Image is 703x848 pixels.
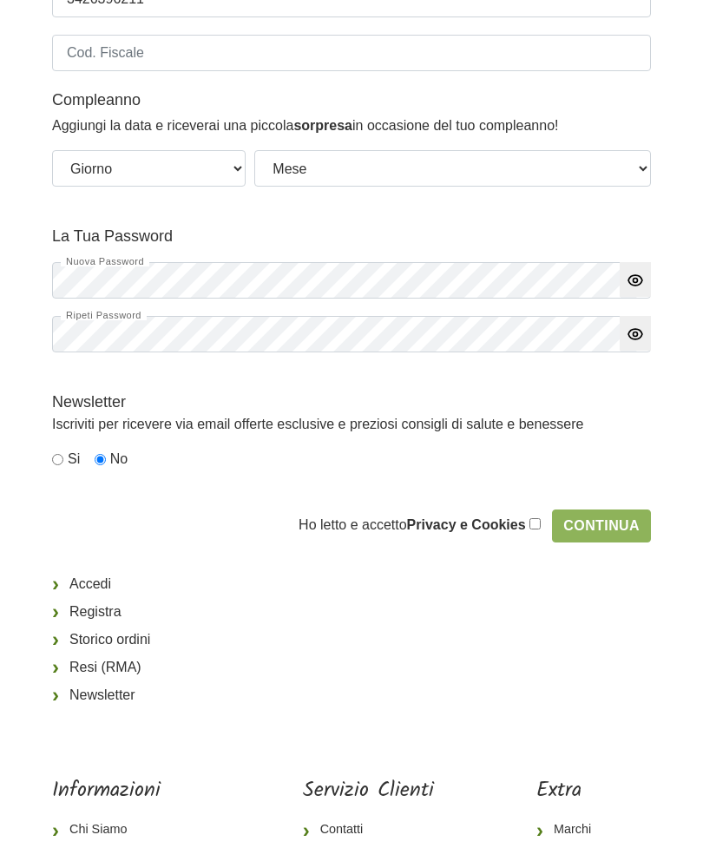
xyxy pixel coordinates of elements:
[52,36,651,72] input: Cod. Fiscale
[52,415,651,436] p: Iscriviti per ricevere via email offerte esclusive e preziosi consigli di salute e benessere
[52,627,651,654] a: Storico ordini
[552,510,651,543] input: Continua
[52,599,651,627] a: Registra
[52,818,200,844] a: Chi Siamo
[52,113,651,137] p: Aggiungi la data e riceverai una piccola in occasione del tuo compleanno!
[536,818,651,844] a: Marchi
[61,258,149,267] label: Nuova Password
[68,450,80,470] label: Si
[303,779,434,805] h5: Servizio Clienti
[52,226,651,249] legend: La Tua Password
[293,119,352,134] strong: sorpresa
[52,682,651,710] a: Newsletter
[52,654,651,682] a: Resi (RMA)
[536,779,651,805] h5: Extra
[61,312,147,321] label: Ripeti Password
[407,518,526,533] a: Privacy e Cookies
[110,450,128,470] label: No
[303,818,434,844] a: Contatti
[52,779,200,805] h5: Informazioni
[299,510,651,543] div: Ho letto e accetto
[52,391,651,415] legend: Newsletter
[52,571,651,599] a: Accedi
[52,89,651,113] legend: Compleanno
